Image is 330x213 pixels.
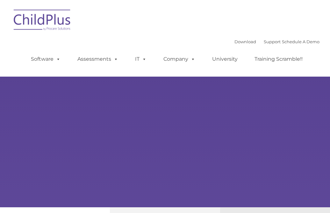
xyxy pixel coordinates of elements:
[11,5,74,37] img: ChildPlus by Procare Solutions
[71,53,125,65] a: Assessments
[25,53,67,65] a: Software
[234,39,256,44] a: Download
[264,39,281,44] a: Support
[129,53,153,65] a: IT
[157,53,202,65] a: Company
[282,39,319,44] a: Schedule A Demo
[248,53,309,65] a: Training Scramble!!
[234,39,319,44] font: |
[206,53,244,65] a: University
